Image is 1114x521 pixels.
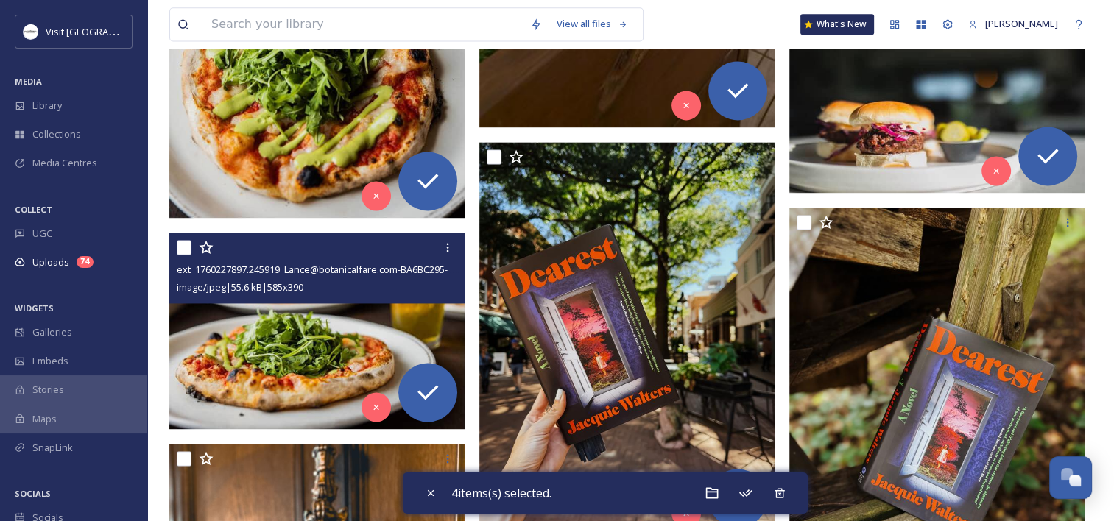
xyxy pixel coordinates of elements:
[15,302,54,313] span: WIDGETS
[961,10,1065,38] a: [PERSON_NAME]
[32,354,68,368] span: Embeds
[32,441,73,455] span: SnapLink
[549,10,635,38] a: View all files
[985,17,1058,30] span: [PERSON_NAME]
[15,204,52,215] span: COLLECT
[15,76,42,87] span: MEDIA
[451,484,551,502] span: 4 items(s) selected.
[169,233,465,429] img: ext_1760227897.245919_Lance@botanicalfare.com-BA6BC295-5906-4FF6-A98D-F824E84E6012.jpeg
[32,127,81,141] span: Collections
[32,412,57,426] span: Maps
[15,488,51,499] span: SOCIALS
[32,99,62,113] span: Library
[32,325,72,339] span: Galleries
[177,262,602,276] span: ext_1760227897.245919_Lance@botanicalfare.com-BA6BC295-5906-4FF6-A98D-F824E84E6012.jpeg
[177,280,303,294] span: image/jpeg | 55.6 kB | 585 x 390
[204,8,523,40] input: Search your library
[800,14,874,35] a: What's New
[77,256,94,268] div: 74
[32,227,52,241] span: UGC
[32,255,69,269] span: Uploads
[32,156,97,170] span: Media Centres
[1049,456,1092,499] button: Open Chat
[46,24,160,38] span: Visit [GEOGRAPHIC_DATA]
[24,24,38,39] img: Circle%20Logo.png
[32,383,64,397] span: Stories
